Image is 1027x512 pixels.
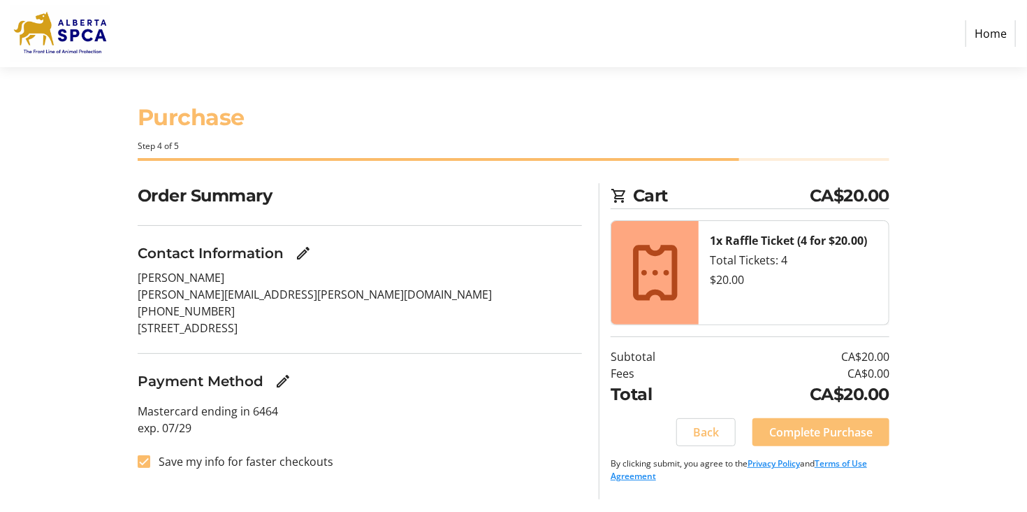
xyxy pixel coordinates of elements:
[138,303,582,320] p: [PHONE_NUMBER]
[611,365,711,382] td: Fees
[711,365,889,382] td: CA$0.00
[138,286,582,303] p: [PERSON_NAME][EMAIL_ADDRESS][PERSON_NAME][DOMAIN_NAME]
[289,239,317,267] button: Edit Contact Information
[269,367,297,395] button: Edit Payment Method
[710,271,877,288] div: $20.00
[611,457,867,482] a: Terms of Use Agreement
[138,269,582,286] p: [PERSON_NAME]
[138,183,582,208] h2: Order Summary
[711,348,889,365] td: CA$20.00
[693,424,719,441] span: Back
[752,418,889,446] button: Complete Purchase
[748,457,800,469] a: Privacy Policy
[150,453,333,470] label: Save my info for faster checkouts
[138,403,582,436] p: Mastercard ending in 6464 exp. 07/29
[138,243,284,264] h3: Contact Information
[633,183,810,208] span: Cart
[711,382,889,407] td: CA$20.00
[138,371,263,392] h3: Payment Method
[138,101,889,134] h1: Purchase
[611,348,711,365] td: Subtotal
[676,418,736,446] button: Back
[11,6,110,62] img: Alberta SPCA's Logo
[138,140,889,152] div: Step 4 of 5
[810,183,889,208] span: CA$20.00
[611,457,889,483] p: By clicking submit, you agree to the and
[138,320,582,336] p: [STREET_ADDRESS]
[710,252,877,269] div: Total Tickets: 4
[966,20,1016,47] a: Home
[710,233,867,248] strong: 1x Raffle Ticket (4 for $20.00)
[769,424,873,441] span: Complete Purchase
[611,382,711,407] td: Total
